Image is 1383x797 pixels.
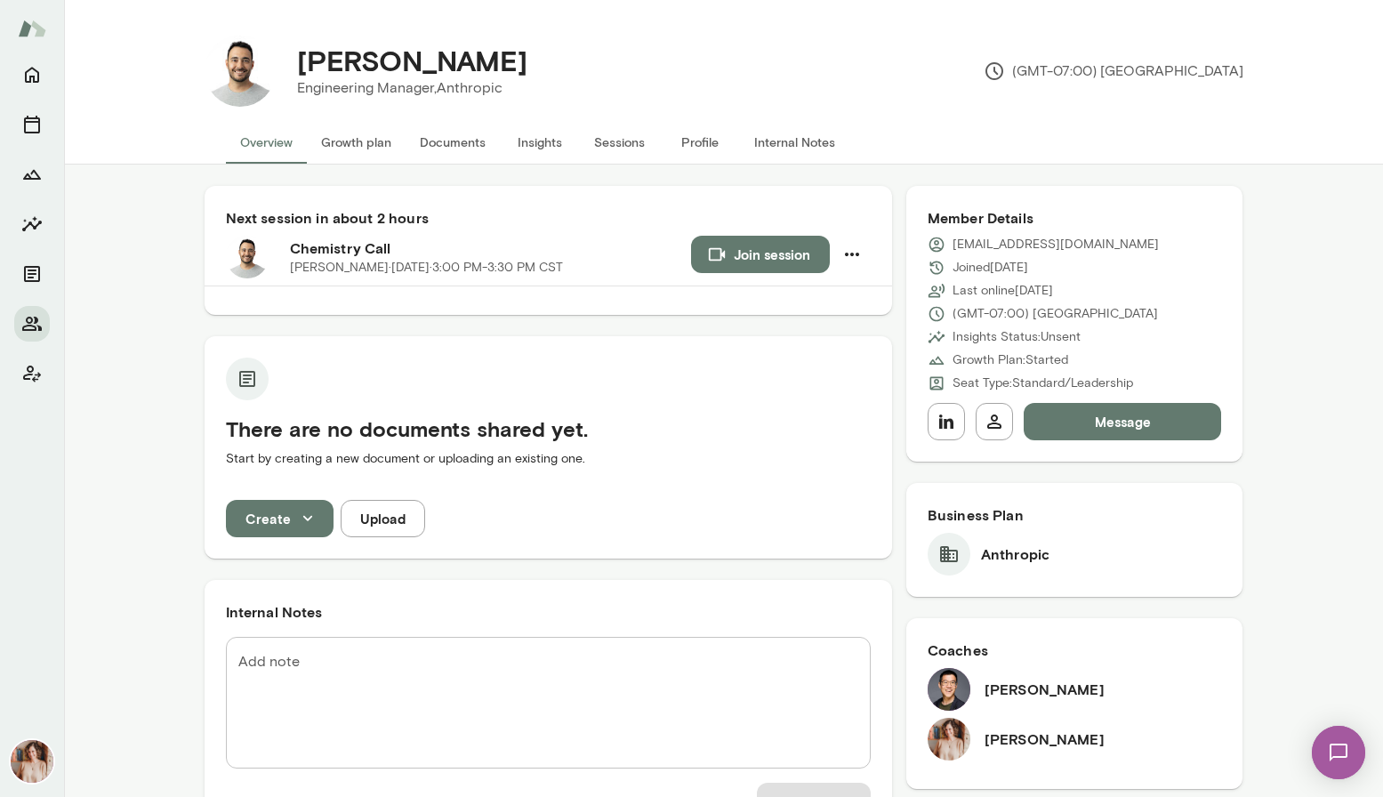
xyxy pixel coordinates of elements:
[928,640,1222,661] h6: Coaches
[14,206,50,242] button: Insights
[984,60,1243,82] p: (GMT-07:00) [GEOGRAPHIC_DATA]
[18,12,46,45] img: Mento
[953,236,1159,254] p: [EMAIL_ADDRESS][DOMAIN_NAME]
[406,121,500,164] button: Documents
[1024,403,1222,440] button: Message
[953,351,1068,369] p: Growth Plan: Started
[11,740,53,783] img: Nancy Alsip
[226,415,871,443] h5: There are no documents shared yet.
[297,44,527,77] h4: [PERSON_NAME]
[691,236,830,273] button: Join session
[205,36,276,107] img: AJ Ribeiro
[14,57,50,93] button: Home
[226,207,871,229] h6: Next session in about 2 hours
[953,374,1133,392] p: Seat Type: Standard/Leadership
[341,500,425,537] button: Upload
[226,500,334,537] button: Create
[226,601,871,623] h6: Internal Notes
[290,259,563,277] p: [PERSON_NAME] · [DATE] · 3:00 PM-3:30 PM CST
[226,450,871,468] p: Start by creating a new document or uploading an existing one.
[953,259,1028,277] p: Joined [DATE]
[14,107,50,142] button: Sessions
[14,256,50,292] button: Documents
[928,207,1222,229] h6: Member Details
[580,121,660,164] button: Sessions
[660,121,740,164] button: Profile
[226,121,307,164] button: Overview
[953,328,1081,346] p: Insights Status: Unsent
[500,121,580,164] button: Insights
[953,282,1053,300] p: Last online [DATE]
[14,306,50,342] button: Members
[307,121,406,164] button: Growth plan
[290,237,691,259] h6: Chemistry Call
[740,121,849,164] button: Internal Notes
[297,77,527,99] p: Engineering Manager, Anthropic
[953,305,1158,323] p: (GMT-07:00) [GEOGRAPHIC_DATA]
[14,356,50,391] button: Client app
[928,668,970,711] img: Ryan Tang
[985,679,1105,700] h6: [PERSON_NAME]
[985,729,1105,750] h6: [PERSON_NAME]
[981,543,1049,565] h6: Anthropic
[928,504,1222,526] h6: Business Plan
[928,718,970,761] img: Nancy Alsip
[14,157,50,192] button: Growth Plan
